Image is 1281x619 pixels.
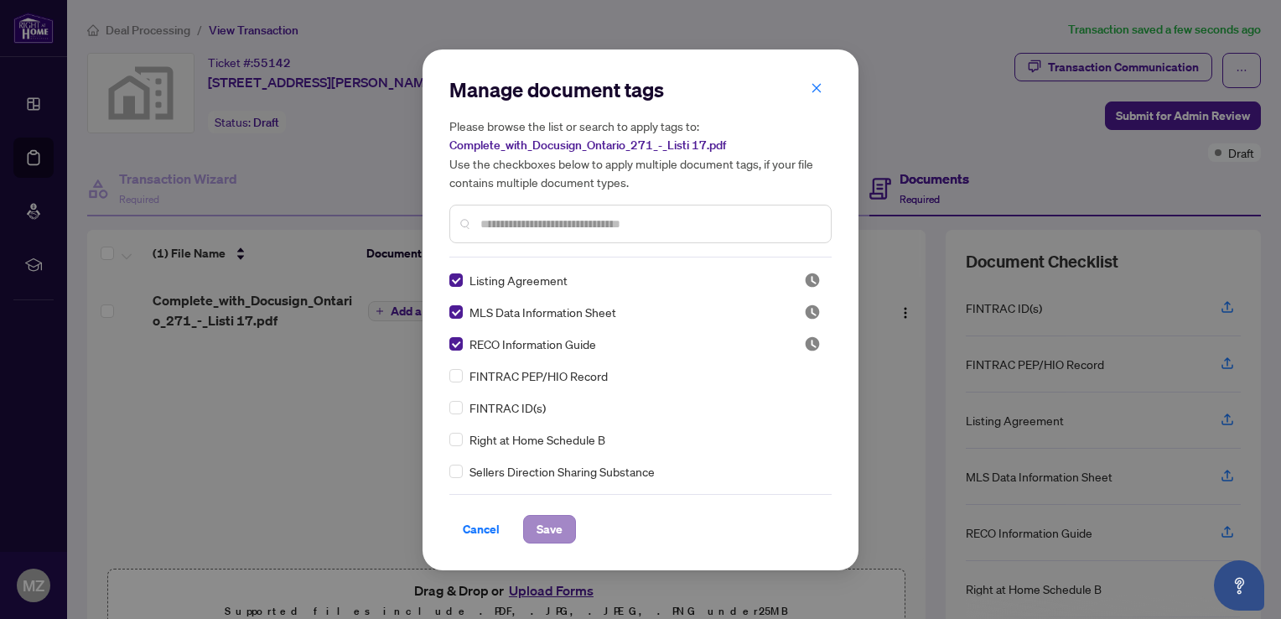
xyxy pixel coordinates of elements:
button: Save [523,515,576,544]
span: Right at Home Schedule B [469,430,605,449]
span: Pending Review [804,304,821,320]
span: Pending Review [804,336,821,352]
span: Save [537,516,563,543]
span: RECO Information Guide [469,335,596,353]
h2: Manage document tags [449,76,832,103]
span: MLS Data Information Sheet [469,303,616,321]
span: Complete_with_Docusign_Ontario_271_-_Listi 17.pdf [449,138,726,153]
img: status [804,336,821,352]
h5: Please browse the list or search to apply tags to: Use the checkboxes below to apply multiple doc... [449,117,832,191]
span: FINTRAC PEP/HIO Record [469,367,608,385]
span: Sellers Direction Sharing Substance [469,462,655,481]
span: FINTRAC ID(s) [469,398,546,417]
img: status [804,304,821,320]
button: Cancel [449,515,513,544]
span: close [811,82,822,94]
img: status [804,272,821,289]
span: Listing Agreement [469,271,568,289]
span: Pending Review [804,272,821,289]
span: Cancel [463,516,500,543]
button: Open asap [1214,560,1264,611]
